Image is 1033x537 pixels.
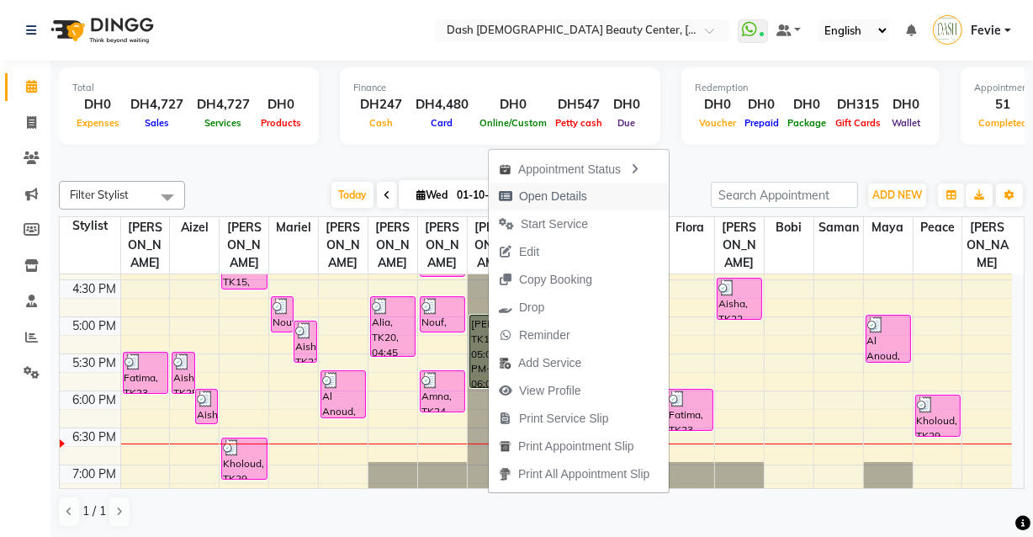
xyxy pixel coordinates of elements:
[831,117,885,129] span: Gift Cards
[421,371,464,412] div: Amna, TK24, 05:45 PM-06:20 PM, Basic Pedicure
[475,95,551,114] div: DH0
[121,217,170,274] span: [PERSON_NAME]
[974,117,1031,129] span: Completed
[190,95,257,114] div: DH4,727
[711,182,858,208] input: Search Appointment
[371,297,415,356] div: Alia, TK20, 04:45 PM-05:35 PM, Additional Hair Spa (DH75),Histemo Scalp Therapy Treatment (DH350)
[695,95,740,114] div: DH0
[257,117,305,129] span: Products
[222,439,266,479] div: Kholoud, TK29, 06:40 PM-07:15 PM, Basic Manicure (DH65)
[427,117,458,129] span: Card
[421,297,464,332] div: Nouf, TK19, 04:45 PM-05:15 PM, Full Back Wax
[70,391,120,409] div: 6:00 PM
[140,117,173,129] span: Sales
[72,81,305,95] div: Total
[519,382,581,400] span: View Profile
[475,117,551,129] span: Online/Custom
[70,354,120,372] div: 5:30 PM
[196,390,217,423] div: Aisha, TK27, 06:00 PM-06:30 PM, [GEOGRAPHIC_DATA] only roots apply
[319,217,368,274] span: [PERSON_NAME]
[718,279,761,319] div: Aisha, TK22, 04:30 PM-05:05 PM, Blowdry Short Hair Under Shoulder (DH90)
[695,117,740,129] span: Voucher
[272,297,293,332] div: Nouf, TK19, 04:45 PM-05:15 PM, Haircut with style
[916,396,960,436] div: Kholoud, TK29, 06:05 PM-06:40 PM, Basic Pedicure (DH75)
[124,95,190,114] div: DH4,727
[409,95,475,114] div: DH4,480
[814,217,863,238] span: Saman
[70,188,129,201] span: Filter Stylist
[124,353,167,393] div: Fatima, TK23, 05:30 PM-06:05 PM, Basic Manicure
[72,95,124,114] div: DH0
[82,502,106,520] span: 1 / 1
[783,117,830,129] span: Package
[519,243,539,261] span: Edit
[470,316,491,387] div: [PERSON_NAME], TK18, 05:00 PM-06:00 PM, Relaxing Massage 60 mins
[418,217,467,274] span: [PERSON_NAME]
[519,410,609,428] span: Print Service Slip
[353,95,409,114] div: DH247
[668,390,712,430] div: Fatima, TK23, 06:00 PM-06:35 PM, Basic Pedicure
[518,354,581,372] span: Add Service
[452,183,536,208] input: 2025-10-01
[872,189,922,201] span: ADD NEW
[70,465,120,483] div: 7:00 PM
[887,117,924,129] span: Wallet
[499,468,511,481] img: printall.png
[172,353,193,393] div: Aisha, TK25, 05:30 PM-06:05 PM, Blowdry Long Hair Till Midback
[519,271,592,289] span: Copy Booking
[70,428,120,446] div: 6:30 PM
[368,217,417,274] span: [PERSON_NAME]
[933,15,962,45] img: Fevie
[43,7,158,54] img: logo
[740,95,783,114] div: DH0
[974,95,1031,114] div: 51
[740,117,783,129] span: Prepaid
[551,95,607,114] div: DH547
[489,154,669,183] div: Appointment Status
[70,280,120,298] div: 4:30 PM
[499,357,511,370] img: add-service.png
[331,182,373,208] span: Today
[412,189,452,201] span: Wed
[60,217,120,235] div: Stylist
[886,95,926,114] div: DH0
[353,81,647,95] div: Finance
[365,117,397,129] span: Cash
[866,316,910,362] div: Al Anoud, TK21, 05:00 PM-05:40 PM, Essential Manicure
[70,317,120,335] div: 5:00 PM
[914,217,962,238] span: Peace
[551,117,607,129] span: Petty cash
[783,95,830,114] div: DH0
[220,217,268,274] span: [PERSON_NAME]
[715,217,764,274] span: [PERSON_NAME]
[521,215,588,233] span: Start Service
[499,163,511,176] img: apt_status.png
[868,183,926,207] button: ADD NEW
[765,217,813,238] span: Bobi
[269,217,318,238] span: Mariel
[170,217,219,238] span: Aizel
[830,95,886,114] div: DH315
[201,117,246,129] span: Services
[294,322,315,362] div: Aisha, TK22, 05:05 PM-05:40 PM, Hair Color - Majirel Roots (DH200)
[72,117,124,129] span: Expenses
[519,327,570,344] span: Reminder
[695,81,926,95] div: Redemption
[519,188,587,205] span: Open Details
[321,371,365,417] div: Al Anoud, TK21, 05:45 PM-06:25 PM, Essential Pedicure
[864,217,913,238] span: Maya
[665,217,714,238] span: Flora
[607,95,647,114] div: DH0
[257,95,305,114] div: DH0
[518,438,634,455] span: Print Appointment Slip
[499,440,511,453] img: printapt.png
[962,217,1012,274] span: [PERSON_NAME]
[614,117,640,129] span: Due
[519,299,544,316] span: Drop
[971,22,1001,40] span: Fevie
[518,465,649,483] span: Print All Appointment Slip
[468,217,516,274] span: [PERSON_NAME]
